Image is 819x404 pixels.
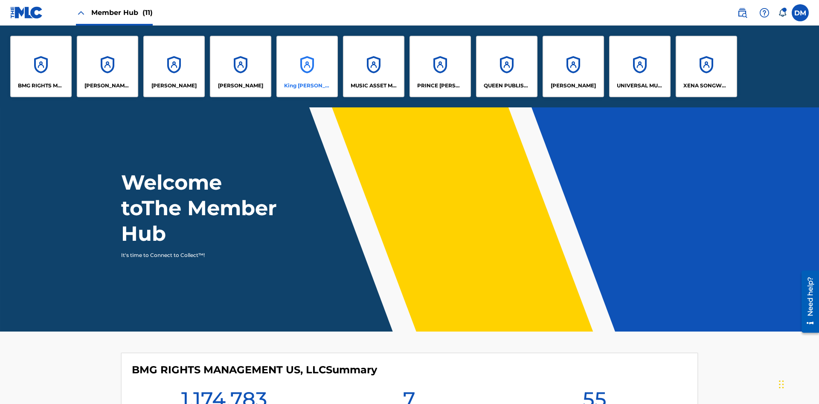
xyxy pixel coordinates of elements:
[756,4,773,21] div: Help
[84,82,131,89] p: CLEO SONGWRITER
[484,82,530,89] p: QUEEN PUBLISHA
[776,363,819,404] iframe: Chat Widget
[121,170,281,246] h1: Welcome to The Member Hub
[779,372,784,397] div: Drag
[10,36,72,97] a: AccountsBMG RIGHTS MANAGEMENT US, LLC
[76,8,86,18] img: Close
[18,82,64,89] p: BMG RIGHTS MANAGEMENT US, LLC
[417,82,464,89] p: PRINCE MCTESTERSON
[143,36,205,97] a: Accounts[PERSON_NAME]
[734,4,751,21] a: Public Search
[737,8,747,18] img: search
[276,36,338,97] a: AccountsKing [PERSON_NAME]
[609,36,671,97] a: AccountsUNIVERSAL MUSIC PUB GROUP
[683,82,730,89] p: XENA SONGWRITER
[142,9,153,17] span: (11)
[792,4,809,21] div: User Menu
[795,267,819,337] iframe: Resource Center
[151,82,197,89] p: ELVIS COSTELLO
[617,82,663,89] p: UNIVERSAL MUSIC PUB GROUP
[132,364,377,376] h4: BMG RIGHTS MANAGEMENT US, LLC
[77,36,138,97] a: Accounts[PERSON_NAME] SONGWRITER
[676,36,737,97] a: AccountsXENA SONGWRITER
[409,36,471,97] a: AccountsPRINCE [PERSON_NAME]
[778,9,787,17] div: Notifications
[343,36,404,97] a: AccountsMUSIC ASSET MANAGEMENT (MAM)
[121,251,269,259] p: It's time to Connect to Collect™!
[91,8,153,17] span: Member Hub
[10,6,43,19] img: MLC Logo
[218,82,263,89] p: EYAMA MCSINGER
[284,82,331,89] p: King McTesterson
[551,82,596,89] p: RONALD MCTESTERSON
[476,36,537,97] a: AccountsQUEEN PUBLISHA
[543,36,604,97] a: Accounts[PERSON_NAME]
[759,8,770,18] img: help
[210,36,271,97] a: Accounts[PERSON_NAME]
[351,82,397,89] p: MUSIC ASSET MANAGEMENT (MAM)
